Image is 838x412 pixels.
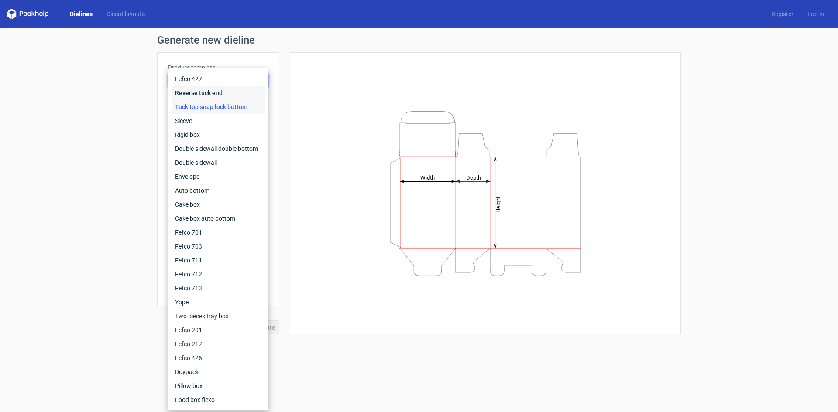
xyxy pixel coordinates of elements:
[172,253,265,267] div: Fefco 711
[172,337,265,351] div: Fefco 217
[100,10,152,18] a: Diecut layouts
[63,10,100,18] a: Dielines
[172,393,265,407] div: Food box flexo
[172,128,265,142] div: Rigid box
[172,351,265,365] div: Fefco 426
[172,114,265,128] div: Sleeve
[172,225,265,239] div: Fefco 701
[172,86,265,100] div: Reverse tuck end
[157,35,681,45] h1: Generate new dieline
[800,10,831,18] a: Log in
[172,170,265,184] div: Envelope
[172,72,265,86] div: Fefco 427
[172,100,265,114] div: Tuck top snap lock bottom
[172,309,265,323] div: Two pieces tray box
[172,197,265,211] div: Cake box
[172,295,265,309] div: Yope
[764,10,800,18] a: Register
[172,239,265,253] div: Fefco 703
[172,211,265,225] div: Cake box auto bottom
[168,63,268,72] label: Product template
[495,196,501,212] tspan: Height
[172,379,265,393] div: Pillow box
[172,142,265,156] div: Double sidewall double bottom
[172,184,265,197] div: Auto bottom
[172,281,265,295] div: Fefco 713
[172,365,265,379] div: Doypack
[172,156,265,170] div: Double sidewall
[466,174,481,180] tspan: Depth
[420,174,435,180] tspan: Width
[172,323,265,337] div: Fefco 201
[172,267,265,281] div: Fefco 712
